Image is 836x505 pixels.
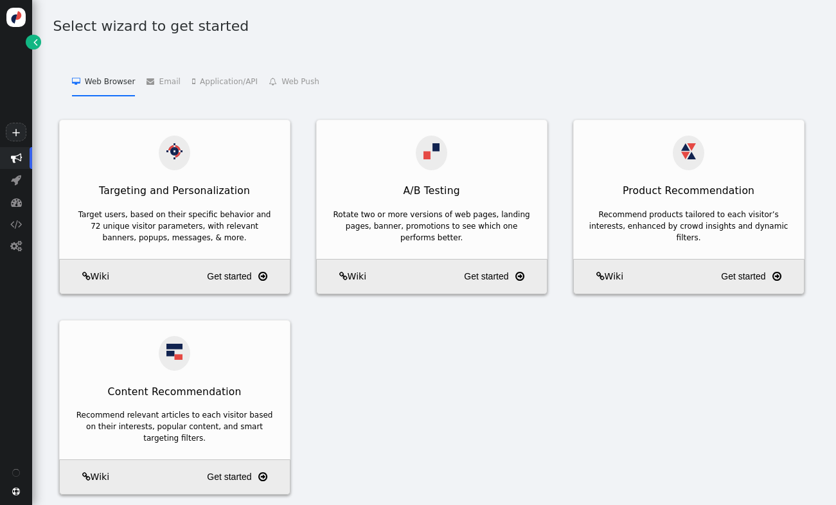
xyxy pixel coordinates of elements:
span:  [147,78,159,85]
a: Wiki [64,270,109,283]
li: Application/API [192,66,258,96]
span:  [11,174,21,185]
a: Get started [207,265,285,288]
div: Recommend products tailored to each visitor’s interests, enhanced by crowd insights and dynamic f... [589,209,788,244]
img: logo-icon.svg [6,8,26,27]
span:  [10,240,22,251]
a: Wiki [578,270,623,283]
a: Get started [721,265,799,288]
a: + [6,123,26,141]
img: articles_recom.svg [166,344,182,360]
a: Wiki [321,270,366,283]
span:  [10,218,22,229]
img: actions.svg [166,143,182,159]
span:  [339,272,348,281]
span:  [258,469,267,485]
div: A/B Testing [317,178,547,205]
span:  [72,78,85,85]
div: Targeting and Personalization [60,178,290,205]
a: Get started [464,265,542,288]
span:  [12,488,20,495]
a: Wiki [64,470,109,484]
span:  [82,272,91,281]
a: Get started [207,466,285,489]
div: Product Recommendation [574,178,804,205]
span:  [269,78,281,85]
span:  [11,152,22,163]
span:  [11,197,22,208]
li: Web Browser [72,66,136,96]
span:  [772,269,781,285]
img: ab.svg [423,143,440,159]
span:  [82,472,91,481]
div: Rotate two or more versions of web pages, landing pages, banner, promotions to see which one perf... [332,209,531,244]
span:  [192,78,200,85]
span:  [258,269,267,285]
span:  [515,269,524,285]
a:  [26,35,41,49]
li: Email [147,66,180,96]
li: Web Push [269,66,319,96]
img: products_recom.svg [680,143,697,159]
span:  [596,272,605,281]
div: Target users, based on their specific behavior and 72 unique visitor parameters, with relevant ba... [75,209,274,244]
span:  [33,37,37,48]
h1: Select wizard to get started [53,15,823,37]
div: Content Recommendation [60,378,290,405]
div: Recommend relevant articles to each visitor based on their interests, popular content, and smart ... [75,409,274,444]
